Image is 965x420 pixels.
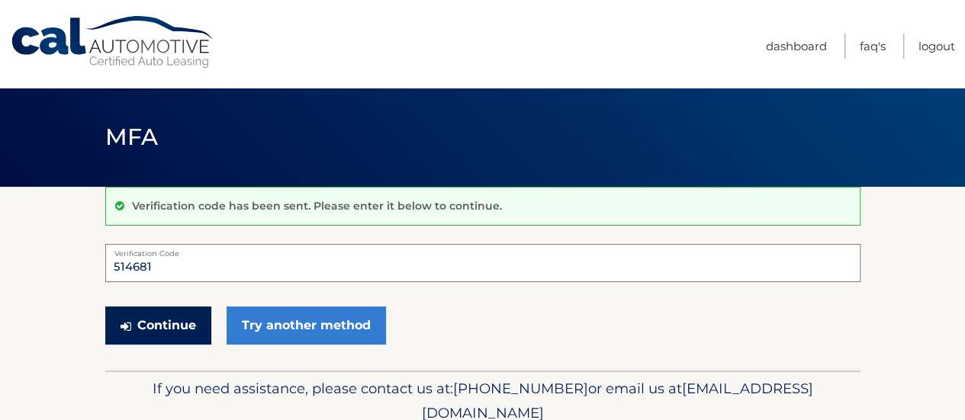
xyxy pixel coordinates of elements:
button: Continue [105,306,211,345]
a: Dashboard [766,34,827,59]
a: Cal Automotive [10,15,216,69]
p: Verification code has been sent. Please enter it below to continue. [132,199,502,213]
label: Verification Code [105,244,860,256]
a: Try another method [227,306,386,345]
input: Verification Code [105,244,860,282]
span: MFA [105,123,159,151]
a: Logout [918,34,955,59]
a: FAQ's [860,34,886,59]
span: [PHONE_NUMBER] [453,380,588,397]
